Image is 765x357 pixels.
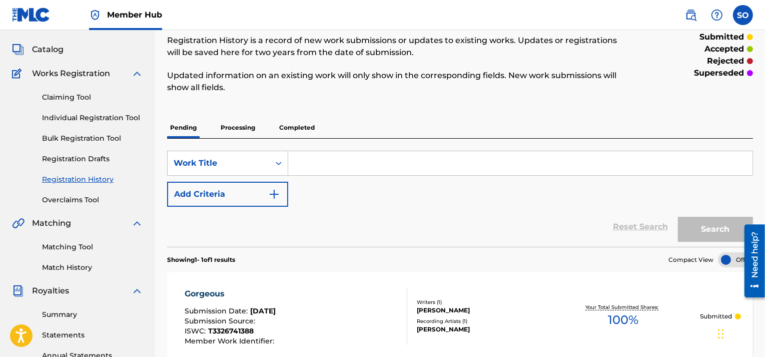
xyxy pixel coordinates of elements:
img: help [711,9,723,21]
a: Public Search [681,5,701,25]
div: Drag [718,319,724,349]
img: Matching [12,217,25,229]
img: expand [131,217,143,229]
form: Search Form [167,151,753,247]
span: Submission Source : [185,316,258,325]
a: Bulk Registration Tool [42,133,143,144]
a: Statements [42,330,143,340]
span: Matching [32,217,71,229]
span: Compact View [668,255,713,264]
button: Add Criteria [167,182,288,207]
div: [PERSON_NAME] [417,325,546,334]
span: Member Hub [107,9,162,21]
a: Claiming Tool [42,92,143,103]
span: Submission Date : [185,306,250,315]
a: Registration History [42,174,143,185]
div: [PERSON_NAME] [417,306,546,315]
img: 9d2ae6d4665cec9f34b9.svg [268,188,280,200]
p: Updated information on an existing work will only show in the corresponding fields. New work subm... [167,70,618,94]
span: 100 % [608,311,638,329]
span: [DATE] [250,306,276,315]
p: submitted [699,31,744,43]
img: Works Registration [12,68,25,80]
span: Catalog [32,44,64,56]
span: Royalties [32,285,69,297]
p: Submitted [700,312,732,321]
iframe: Chat Widget [715,309,765,357]
p: rejected [707,55,744,67]
img: search [685,9,697,21]
a: SummarySummary [12,20,73,32]
span: Member Work Identifier : [185,336,277,345]
a: Match History [42,262,143,273]
span: T3326741388 [208,326,254,335]
p: Completed [276,117,318,138]
p: Registration History is a record of new work submissions or updates to existing works. Updates or... [167,35,618,59]
a: Registration Drafts [42,154,143,164]
span: ISWC : [185,326,208,335]
p: Your Total Submitted Shares: [585,303,661,311]
div: Gorgeous [185,288,277,300]
img: Royalties [12,285,24,297]
p: Showing 1 - 1 of 1 results [167,255,235,264]
a: Summary [42,309,143,320]
a: CatalogCatalog [12,44,64,56]
a: Overclaims Tool [42,195,143,205]
a: Matching Tool [42,242,143,252]
p: Pending [167,117,200,138]
img: expand [131,285,143,297]
img: expand [131,68,143,80]
iframe: Resource Center [737,221,765,301]
p: Processing [218,117,258,138]
div: Recording Artists ( 1 ) [417,317,546,325]
img: Top Rightsholder [89,9,101,21]
div: Writers ( 1 ) [417,298,546,306]
span: Works Registration [32,68,110,80]
div: User Menu [733,5,753,25]
img: Catalog [12,44,24,56]
a: Individual Registration Tool [42,113,143,123]
div: Work Title [174,157,264,169]
p: superseded [694,67,744,79]
div: Help [707,5,727,25]
img: MLC Logo [12,8,51,22]
p: accepted [704,43,744,55]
